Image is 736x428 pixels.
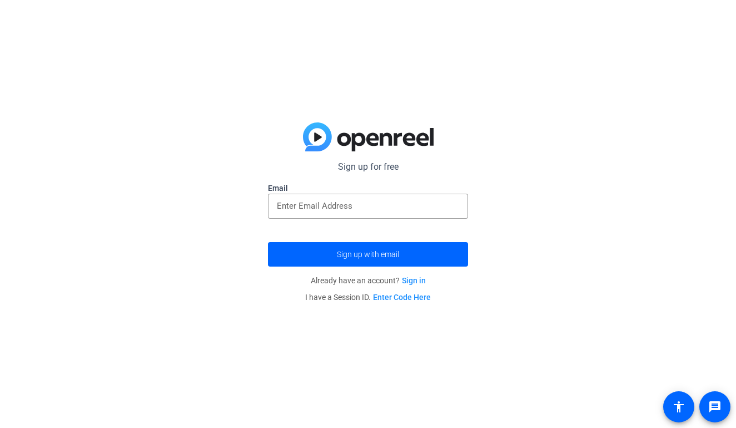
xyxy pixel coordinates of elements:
mat-icon: message [708,400,722,414]
input: Enter Email Address [277,199,459,213]
a: Sign in [402,276,426,285]
span: Already have an account? [311,276,426,285]
p: Sign up for free [268,160,468,174]
img: blue-gradient.svg [303,122,434,151]
a: Enter Code Here [373,293,431,302]
button: Sign up with email [268,242,468,267]
span: I have a Session ID. [305,293,431,302]
label: Email [268,183,468,194]
mat-icon: accessibility [672,400,685,414]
